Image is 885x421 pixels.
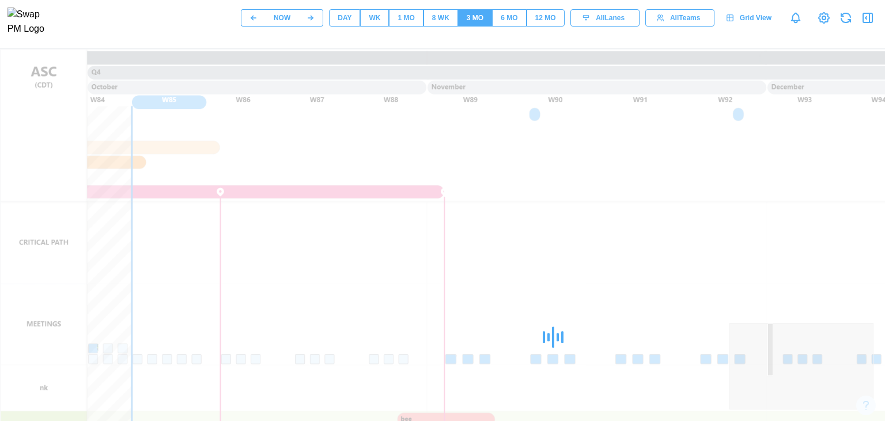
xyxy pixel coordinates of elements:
[740,10,771,26] span: Grid View
[570,9,640,27] button: AllLanes
[369,13,380,24] div: WK
[786,8,805,28] a: Notifications
[7,7,54,36] img: Swap PM Logo
[596,10,625,26] span: All Lanes
[670,10,700,26] span: All Teams
[720,9,780,27] a: Grid View
[535,13,556,24] div: 12 MO
[398,13,414,24] div: 1 MO
[645,9,714,27] button: AllTeams
[467,13,483,24] div: 3 MO
[816,10,832,26] a: View Project
[492,9,526,27] button: 6 MO
[837,9,855,27] button: Refresh Grid
[338,13,351,24] div: DAY
[458,9,492,27] button: 3 MO
[527,9,565,27] button: 12 MO
[274,13,290,24] div: NOW
[360,9,389,27] button: WK
[266,9,298,27] button: NOW
[501,13,517,24] div: 6 MO
[423,9,458,27] button: 8 WK
[389,9,423,27] button: 1 MO
[860,10,876,26] button: Open Drawer
[432,13,449,24] div: 8 WK
[329,9,360,27] button: DAY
